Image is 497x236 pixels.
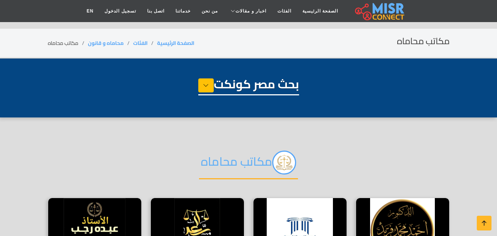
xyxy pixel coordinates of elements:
img: main.misr_connect [355,2,404,20]
h2: مكاتب محاماه [397,36,450,47]
a: الفئات [272,4,297,18]
a: محاماه و قانون [88,38,124,48]
a: EN [81,4,99,18]
a: تسجيل الدخول [99,4,141,18]
a: الصفحة الرئيسية [297,4,344,18]
a: الفئات [133,38,148,48]
li: مكاتب محاماه [48,39,88,47]
a: الصفحة الرئيسية [157,38,194,48]
a: من نحن [196,4,223,18]
a: خدماتنا [170,4,196,18]
span: اخبار و مقالات [235,8,266,14]
h1: بحث مصر كونكت [198,77,299,95]
img: vpmUFU2mD4VAru4sI2Ej.png [272,151,296,175]
a: اخبار و مقالات [223,4,272,18]
a: اتصل بنا [142,4,170,18]
h2: مكاتب محاماه [199,151,298,179]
